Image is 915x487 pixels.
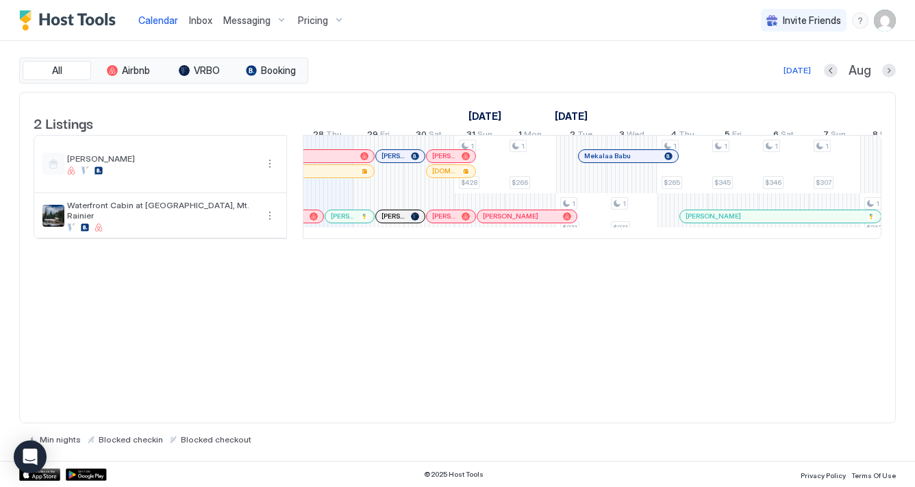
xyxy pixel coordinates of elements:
div: Open Intercom Messenger [14,440,47,473]
span: [PERSON_NAME] [381,212,405,221]
span: $428 [461,178,477,187]
span: [PERSON_NAME] [483,212,538,221]
span: 1 [471,142,474,151]
span: 6 [773,129,779,143]
span: [PERSON_NAME] [331,212,355,221]
a: September 1, 2025 [551,106,591,126]
span: [PERSON_NAME] [381,151,405,160]
span: 31 [466,129,475,143]
div: User profile [874,10,896,32]
a: September 2, 2025 [566,126,596,146]
a: Inbox [189,13,212,27]
a: August 31, 2025 [463,126,496,146]
button: [DATE] [781,62,813,79]
span: 1 [724,142,727,151]
span: $307 [816,178,831,187]
span: Tue [577,129,592,143]
span: [PERSON_NAME] [686,212,741,221]
span: © 2025 Host Tools [424,470,484,479]
span: 1 [521,142,525,151]
span: Invite Friends [783,14,841,27]
span: Mekalaa Babu [584,151,631,160]
span: 1 [825,142,829,151]
a: September 1, 2025 [515,126,545,146]
a: August 28, 2025 [310,126,345,146]
div: menu [852,12,868,29]
span: Messaging [223,14,271,27]
a: September 7, 2025 [820,126,849,146]
span: Sun [477,129,492,143]
span: Booking [261,64,296,77]
span: 1 [518,129,522,143]
span: Sun [831,129,846,143]
button: More options [262,155,278,172]
span: All [52,64,62,77]
span: 29 [367,129,378,143]
span: 1 [876,199,879,208]
span: Blocked checkout [181,434,251,445]
span: 4 [670,129,677,143]
span: 3 [619,129,625,143]
span: Min nights [40,434,81,445]
span: $313 [866,223,882,232]
span: Mon [524,129,542,143]
span: [PERSON_NAME] [432,212,456,221]
a: Calendar [138,13,178,27]
a: September 5, 2025 [721,126,745,146]
span: 8 [873,129,878,143]
span: Calendar [138,14,178,26]
a: Host Tools Logo [19,10,122,31]
a: August 29, 2025 [364,126,393,146]
a: September 4, 2025 [667,126,698,146]
span: Fri [380,129,390,143]
span: Sat [781,129,794,143]
span: [DOMAIN_NAME] [432,166,456,175]
button: Previous month [824,64,838,77]
span: Pricing [298,14,328,27]
span: Privacy Policy [801,471,846,479]
span: Airbnb [122,64,150,77]
div: tab-group [19,58,308,84]
a: September 8, 2025 [869,126,901,146]
span: 7 [823,129,829,143]
div: [DATE] [784,64,811,77]
span: Terms Of Use [851,471,896,479]
span: $271 [613,223,628,232]
a: Terms Of Use [851,467,896,482]
button: Airbnb [94,61,162,80]
button: More options [262,208,278,224]
div: menu [262,155,278,172]
span: Fri [732,129,742,143]
span: 1 [775,142,778,151]
span: $346 [765,178,781,187]
a: Google Play Store [66,469,107,481]
span: Inbox [189,14,212,26]
a: September 3, 2025 [616,126,648,146]
span: 2 Listings [34,112,93,133]
span: Aug [849,63,871,79]
span: 28 [313,129,324,143]
span: 1 [673,142,677,151]
span: VRBO [194,64,220,77]
span: $265 [664,178,680,187]
a: App Store [19,469,60,481]
span: Sat [429,129,442,143]
span: Waterfront Cabin at [GEOGRAPHIC_DATA], Mt. Rainier [67,200,256,221]
button: VRBO [165,61,234,80]
a: September 6, 2025 [770,126,797,146]
a: Privacy Policy [801,467,846,482]
span: $271 [562,223,577,232]
span: Wed [627,129,644,143]
a: August 13, 2025 [465,106,505,126]
span: Thu [679,129,694,143]
span: [PERSON_NAME] [67,153,256,164]
button: Next month [882,64,896,77]
span: 5 [725,129,730,143]
span: $266 [512,178,528,187]
span: 1 [572,199,575,208]
button: All [23,61,91,80]
span: Blocked checkin [99,434,163,445]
